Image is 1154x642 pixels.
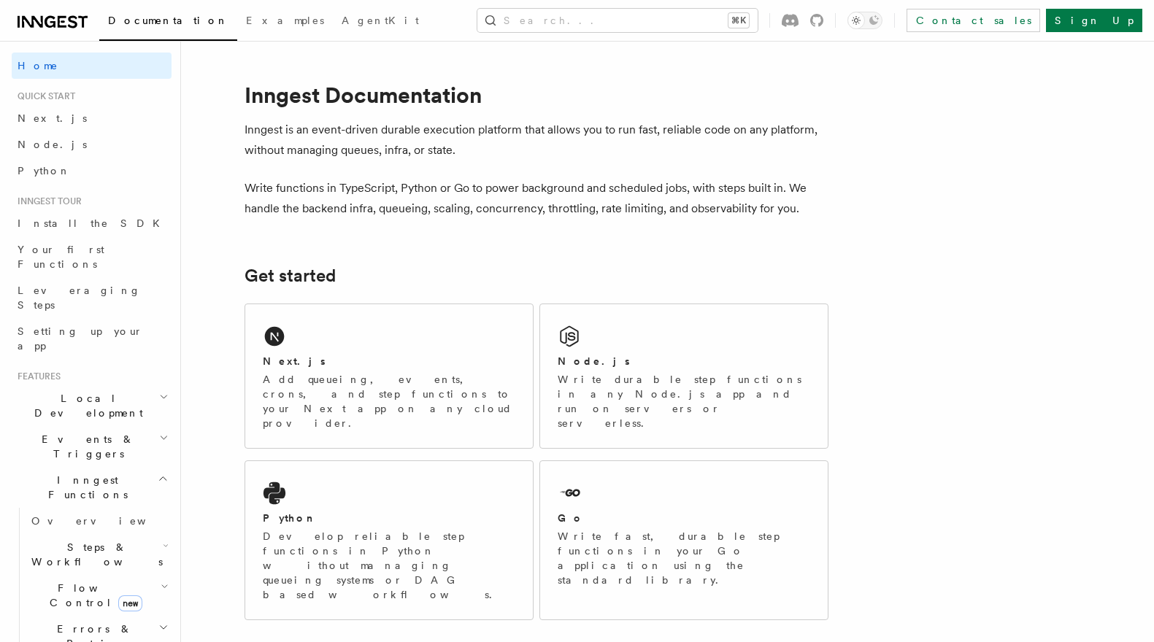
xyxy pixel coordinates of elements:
[12,371,61,382] span: Features
[728,13,749,28] kbd: ⌘K
[539,460,828,620] a: GoWrite fast, durable step functions in your Go application using the standard library.
[18,325,143,352] span: Setting up your app
[18,112,87,124] span: Next.js
[245,266,336,286] a: Get started
[26,581,161,610] span: Flow Control
[246,15,324,26] span: Examples
[245,460,534,620] a: PythonDevelop reliable step functions in Python without managing queueing systems or DAG based wo...
[12,90,75,102] span: Quick start
[12,432,159,461] span: Events & Triggers
[12,385,172,426] button: Local Development
[847,12,882,29] button: Toggle dark mode
[907,9,1040,32] a: Contact sales
[12,236,172,277] a: Your first Functions
[237,4,333,39] a: Examples
[12,467,172,508] button: Inngest Functions
[245,178,828,219] p: Write functions in TypeScript, Python or Go to power background and scheduled jobs, with steps bu...
[26,508,172,534] a: Overview
[118,595,142,611] span: new
[18,244,104,270] span: Your first Functions
[263,354,326,368] h2: Next.js
[263,529,515,602] p: Develop reliable step functions in Python without managing queueing systems or DAG based workflows.
[263,511,317,525] h2: Python
[263,372,515,430] p: Add queueing, events, crons, and step functions to your Next app on any cloud provider.
[26,540,163,569] span: Steps & Workflows
[477,9,758,32] button: Search...⌘K
[245,303,534,449] a: Next.jsAdd queueing, events, crons, and step functions to your Next app on any cloud provider.
[31,515,182,527] span: Overview
[12,131,172,158] a: Node.js
[12,158,172,184] a: Python
[12,210,172,236] a: Install the SDK
[18,139,87,150] span: Node.js
[18,217,169,229] span: Install the SDK
[558,529,810,587] p: Write fast, durable step functions in your Go application using the standard library.
[558,511,584,525] h2: Go
[12,426,172,467] button: Events & Triggers
[12,53,172,79] a: Home
[108,15,228,26] span: Documentation
[558,372,810,430] p: Write durable step functions in any Node.js app and run on servers or serverless.
[26,575,172,616] button: Flow Controlnew
[12,196,82,207] span: Inngest tour
[342,15,419,26] span: AgentKit
[12,277,172,318] a: Leveraging Steps
[1046,9,1142,32] a: Sign Up
[12,391,159,420] span: Local Development
[333,4,428,39] a: AgentKit
[12,318,172,359] a: Setting up your app
[558,354,630,368] h2: Node.js
[18,58,58,73] span: Home
[12,473,158,502] span: Inngest Functions
[245,82,828,108] h1: Inngest Documentation
[99,4,237,41] a: Documentation
[26,534,172,575] button: Steps & Workflows
[245,120,828,160] p: Inngest is an event-driven durable execution platform that allows you to run fast, reliable code ...
[18,285,141,311] span: Leveraging Steps
[18,165,71,177] span: Python
[12,105,172,131] a: Next.js
[539,303,828,449] a: Node.jsWrite durable step functions in any Node.js app and run on servers or serverless.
